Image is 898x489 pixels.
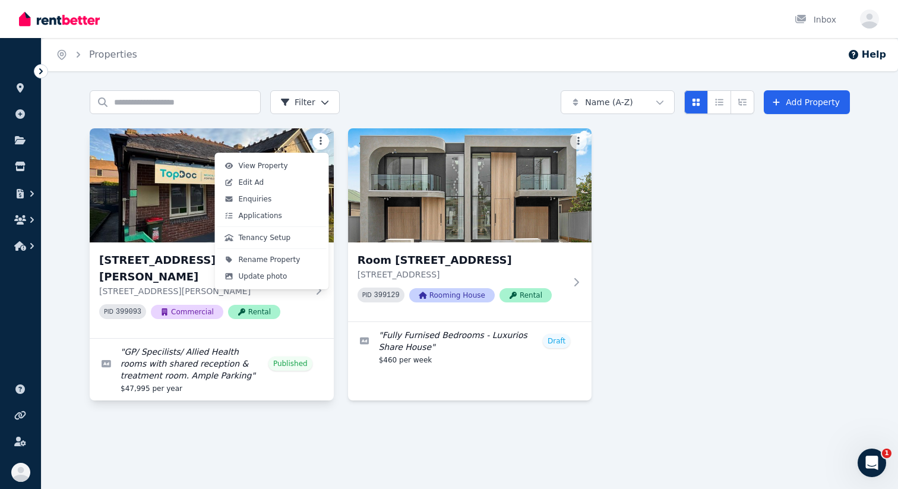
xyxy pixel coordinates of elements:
[239,272,287,281] span: Update photo
[215,153,329,289] div: More options
[239,161,288,171] span: View Property
[239,194,272,204] span: Enquiries
[882,449,891,458] span: 1
[239,178,264,187] span: Edit Ad
[239,211,282,220] span: Applications
[858,449,886,477] iframe: Intercom live chat
[239,233,291,242] span: Tenancy Setup
[239,255,301,264] span: Rename Property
